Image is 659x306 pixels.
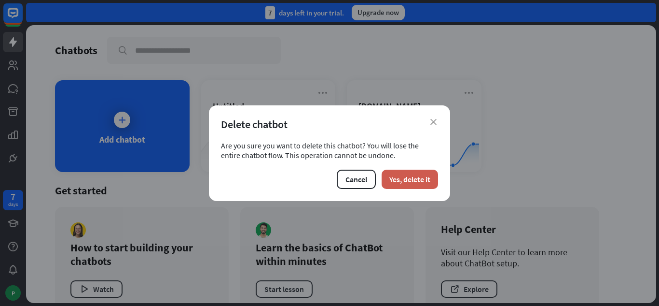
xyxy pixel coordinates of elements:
button: Open LiveChat chat widget [8,4,37,33]
i: close [430,119,437,125]
div: Are you sure you want to delete this chatbot? You will lose the entire chatbot flow. This operati... [221,141,438,160]
div: Delete chatbot [221,117,438,131]
button: Yes, delete it [382,170,438,189]
button: Cancel [337,170,376,189]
